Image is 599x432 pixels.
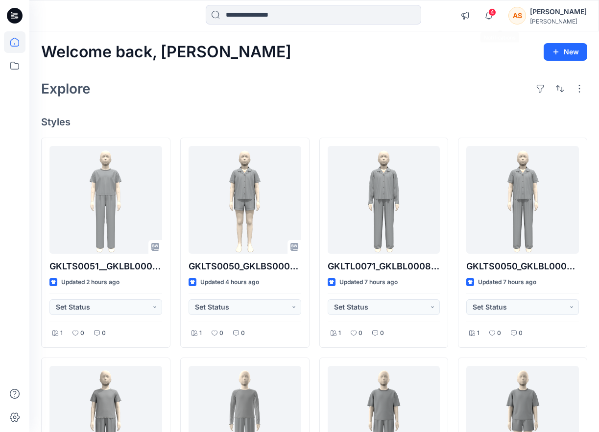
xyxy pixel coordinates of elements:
[508,7,526,24] div: AS
[328,260,440,273] p: GKLTL0071_GKLBL0008_OP2_REV1
[380,328,384,338] p: 0
[359,328,362,338] p: 0
[477,328,479,338] p: 1
[530,6,587,18] div: [PERSON_NAME]
[544,43,587,61] button: New
[199,328,202,338] p: 1
[339,277,398,288] p: Updated 7 hours ago
[41,43,291,61] h2: Welcome back, [PERSON_NAME]
[189,260,301,273] p: GKLTS0050_GKLBS0008_DEVELOPMENT
[488,8,496,16] span: 4
[189,146,301,254] a: GKLTS0050_GKLBS0008_DEVELOPMENT
[241,328,245,338] p: 0
[60,328,63,338] p: 1
[200,277,259,288] p: Updated 4 hours ago
[466,146,579,254] a: GKLTS0050_GKLBL0008_OP2_REV1
[497,328,501,338] p: 0
[478,277,536,288] p: Updated 7 hours ago
[49,146,162,254] a: GKLTS0051__GKLBL0001_DEV_REV1
[328,146,440,254] a: GKLTL0071_GKLBL0008_OP2_REV1
[61,277,120,288] p: Updated 2 hours ago
[80,328,84,338] p: 0
[519,328,523,338] p: 0
[338,328,341,338] p: 1
[466,260,579,273] p: GKLTS0050_GKLBL0008_OP2_REV1
[41,81,91,96] h2: Explore
[219,328,223,338] p: 0
[530,18,587,25] div: [PERSON_NAME]
[49,260,162,273] p: GKLTS0051__GKLBL0001_DEV_REV1
[102,328,106,338] p: 0
[41,116,587,128] h4: Styles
